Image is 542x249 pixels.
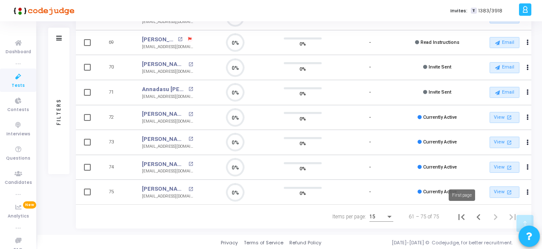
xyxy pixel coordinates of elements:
span: Currently Active [423,189,457,195]
a: [PERSON_NAME] [142,160,186,169]
button: First page [453,208,470,225]
span: Questions [6,155,30,162]
div: Items per page: [332,213,366,220]
a: View [490,137,519,148]
button: Email [490,37,519,48]
a: [PERSON_NAME] [142,60,186,69]
td: 75 [97,180,133,205]
mat-icon: open_in_new [506,164,513,171]
a: Privacy [221,239,238,246]
div: 61 – 75 of 75 [409,213,439,220]
span: 15 [369,214,375,220]
td: 74 [97,155,133,180]
td: 73 [97,130,133,155]
span: Contests [7,106,29,114]
mat-icon: open_in_new [188,137,193,141]
td: 72 [97,105,133,130]
label: Invites: [450,7,467,14]
mat-icon: open_in_new [188,187,193,192]
span: Currently Active [423,164,457,170]
mat-select: Items per page: [369,214,393,220]
span: 0% [300,40,306,48]
span: 0% [300,114,306,123]
td: 70 [97,55,133,80]
td: 69 [97,30,133,55]
button: Actions [522,186,534,198]
span: T [471,8,476,14]
div: - [369,139,371,146]
span: New [23,201,36,209]
div: [DATE]-[DATE] © Codejudge, for better recruitment. [321,239,531,246]
div: - [369,89,371,96]
span: Dashboard [6,49,31,56]
div: [EMAIL_ADDRESS][DOMAIN_NAME] [142,19,193,25]
div: [EMAIL_ADDRESS][DOMAIN_NAME] [142,143,193,150]
button: Previous page [470,208,487,225]
span: Currently Active [423,114,457,120]
button: Email [490,87,519,98]
mat-icon: open_in_new [506,114,513,121]
div: [EMAIL_ADDRESS][DOMAIN_NAME] [142,118,193,125]
span: 0% [300,189,306,197]
span: 1383/3918 [479,7,502,14]
mat-icon: open_in_new [188,112,193,117]
button: Actions [522,86,534,98]
div: Filters [55,65,63,158]
div: - [369,164,371,171]
button: Last page [504,208,521,225]
span: 0% [300,164,306,173]
a: View [490,162,519,173]
button: Actions [522,37,534,49]
span: Invite Sent [429,89,451,95]
span: 0% [300,89,306,98]
button: Actions [522,112,534,123]
a: [PERSON_NAME] [PERSON_NAME] [142,35,176,44]
div: First page [449,189,475,201]
div: [EMAIL_ADDRESS][DOMAIN_NAME] [142,69,193,75]
div: [EMAIL_ADDRESS][DOMAIN_NAME] [142,168,193,175]
mat-icon: open_in_new [506,139,513,146]
img: logo [11,2,75,19]
mat-icon: open_in_new [188,162,193,166]
div: - [369,189,371,196]
a: [PERSON_NAME] [142,110,186,118]
a: View [490,186,519,198]
div: [EMAIL_ADDRESS][DOMAIN_NAME] [142,94,193,100]
a: Refund Policy [289,239,321,246]
mat-icon: open_in_new [178,37,182,42]
span: Interviews [6,131,30,138]
button: Actions [522,137,534,149]
span: 0% [300,64,306,73]
span: Tests [12,82,25,89]
div: - [369,39,371,46]
span: Read Instructions [421,40,459,45]
span: Candidates [5,179,32,186]
span: 0% [300,139,306,148]
div: - [369,64,371,71]
span: Analytics [8,213,29,220]
mat-icon: open_in_new [506,189,513,196]
span: Currently Active [423,139,457,145]
mat-icon: open_in_new [188,87,193,92]
button: Email [490,62,519,73]
button: Actions [522,161,534,173]
a: View [490,112,519,123]
a: [PERSON_NAME] [142,185,186,193]
a: [PERSON_NAME] [PERSON_NAME] [142,135,186,143]
a: Annadasu [PERSON_NAME] [PERSON_NAME] [142,85,186,94]
button: Actions [522,62,534,74]
div: [EMAIL_ADDRESS][DOMAIN_NAME] [142,44,193,50]
div: - [369,114,371,121]
a: Terms of Service [244,239,283,246]
td: 71 [97,80,133,105]
span: Invite Sent [429,64,451,70]
mat-icon: open_in_new [188,62,193,67]
div: [EMAIL_ADDRESS][DOMAIN_NAME] [142,193,193,200]
button: Next page [487,208,504,225]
